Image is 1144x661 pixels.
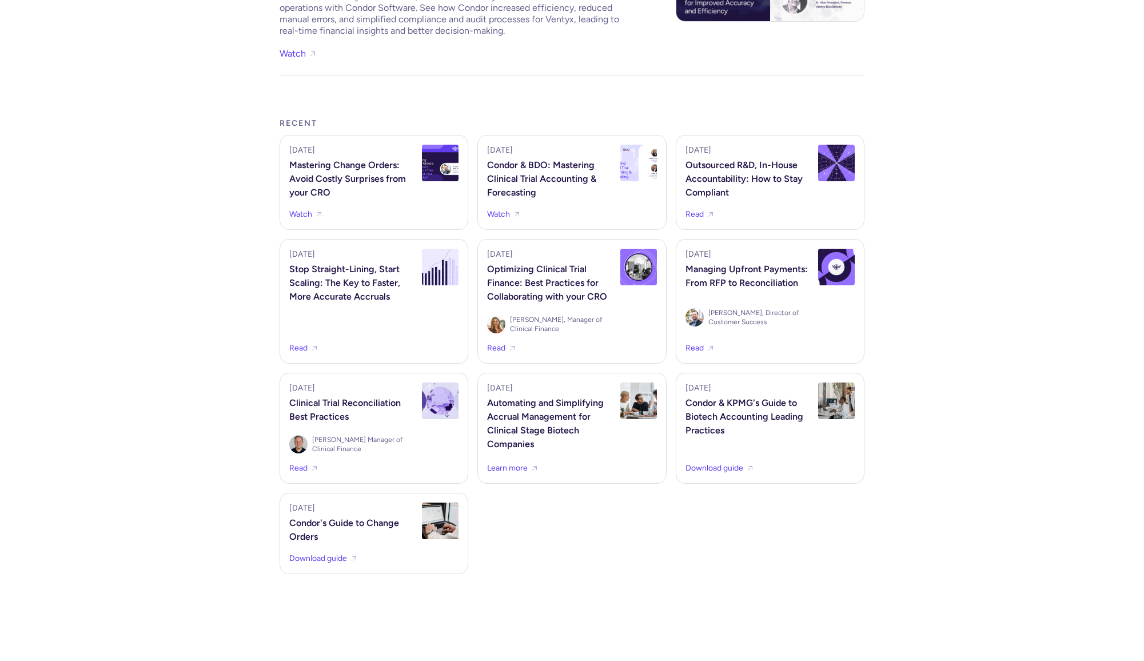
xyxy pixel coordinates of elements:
div: [DATE] [685,145,711,156]
a: Download guide [289,553,347,564]
a: Read [487,343,505,354]
div: [DATE] [685,249,711,260]
a: Read [685,209,704,220]
a: Read [289,463,308,474]
a: Watch [280,46,306,61]
div: [DATE] [289,145,315,156]
div: [DATE] [487,249,513,260]
div: [DATE] [289,249,315,260]
div: [DATE] [487,383,513,394]
a: Learn more [487,463,528,474]
div: [DATE] [289,503,315,514]
a: Stop Straight-Lining, Start Scaling: The Key to Faster, More Accurate Accruals [289,262,416,304]
a: Optimizing Clinical Trial Finance: Best Practices for Collaborating with your CRO [487,262,613,304]
a: Download guide [685,463,743,474]
a: Mastering Change Orders: Avoid Costly Surprises from your CRO [289,158,416,200]
div: [PERSON_NAME] Manager of Clinical Finance [312,435,416,453]
a: Condor's Guide to Change Orders [289,516,416,544]
div: [DATE] [685,383,711,394]
div: Recent [280,112,865,135]
div: [PERSON_NAME], Director of Customer Success [708,308,812,326]
a: Automating and Simplifying Accrual Management for Clinical Stage Biotech Companies [487,396,613,451]
a: Read [685,343,704,354]
div: [DATE] [487,145,513,156]
a: Condor & BDO: Mastering Clinical Trial Accounting & Forecasting [487,158,613,200]
div: [PERSON_NAME], Manager of Clinical Finance [510,315,613,333]
a: Condor & KPMG's Guide to Biotech Accounting Leading Practices [685,396,812,437]
a: Managing Upfront Payments: From RFP to Reconciliation [685,262,812,290]
a: Clinical Trial Reconciliation Best Practices [289,396,416,424]
a: Watch [289,209,312,220]
a: Watch [487,209,510,220]
a: Read [289,343,308,354]
div: [DATE] [289,383,315,394]
a: Outsourced R&D, In-House Accountability: How to Stay Compliant [685,158,812,200]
